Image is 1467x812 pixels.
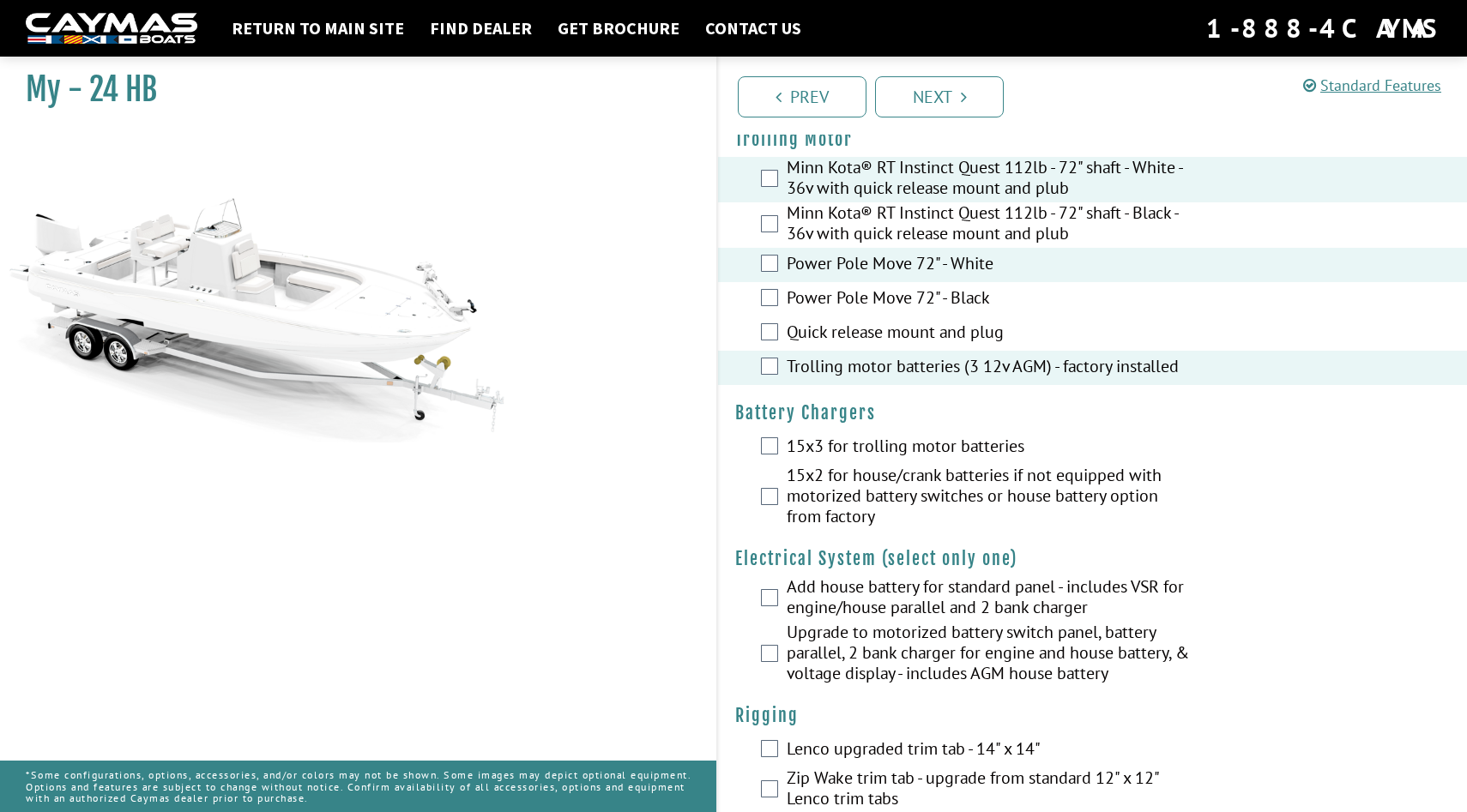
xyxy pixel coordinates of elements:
[787,576,1195,622] label: Add house battery for standard panel - includes VSR for engine/house parallel and 2 bank charger
[787,287,1195,312] label: Power Pole Move 72" - Black
[875,76,1004,117] a: Next
[735,402,1450,424] h4: Battery Chargers
[787,622,1195,688] label: Upgrade to motorized battery switch panel, battery parallel, 2 bank charger for engine and house ...
[26,13,197,45] img: white-logo-c9c8dbefe5ff5ceceb0f0178aa75bf4bb51f6bca0971e226c86eb53dfe498488.png
[735,705,1450,726] h4: Rigging
[787,356,1195,381] label: Trolling motor batteries (3 12v AGM) - factory installed
[787,253,1195,278] label: Power Pole Move 72" - White
[1303,75,1441,95] a: Standard Features
[735,129,1450,150] h4: Trolling Motor
[735,548,1450,569] h4: Electrical System (select only one)
[223,17,413,39] a: Return to main site
[549,17,688,39] a: Get Brochure
[697,17,810,39] a: Contact Us
[738,76,866,117] a: Prev
[787,738,1195,763] label: Lenco upgraded trim tab - 14" x 14"
[26,70,673,109] h1: My - 24 HB
[26,761,691,812] p: *Some configurations, options, accessories, and/or colors may not be shown. Some images may depic...
[787,465,1195,531] label: 15x2 for house/crank batteries if not equipped with motorized battery switches or house battery o...
[787,436,1195,460] label: 15x3 for trolling motor batteries
[787,202,1195,248] label: Minn Kota® RT Instinct Quest 112lb - 72" shaft - Black - 36v with quick release mount and plub
[1206,9,1441,47] div: 1-888-4CAYMAS
[421,17,540,39] a: Find Dealer
[733,74,1467,117] ul: Pagination
[787,322,1195,346] label: Quick release mount and plug
[787,157,1195,202] label: Minn Kota® RT Instinct Quest 112lb - 72" shaft - White - 36v with quick release mount and plub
